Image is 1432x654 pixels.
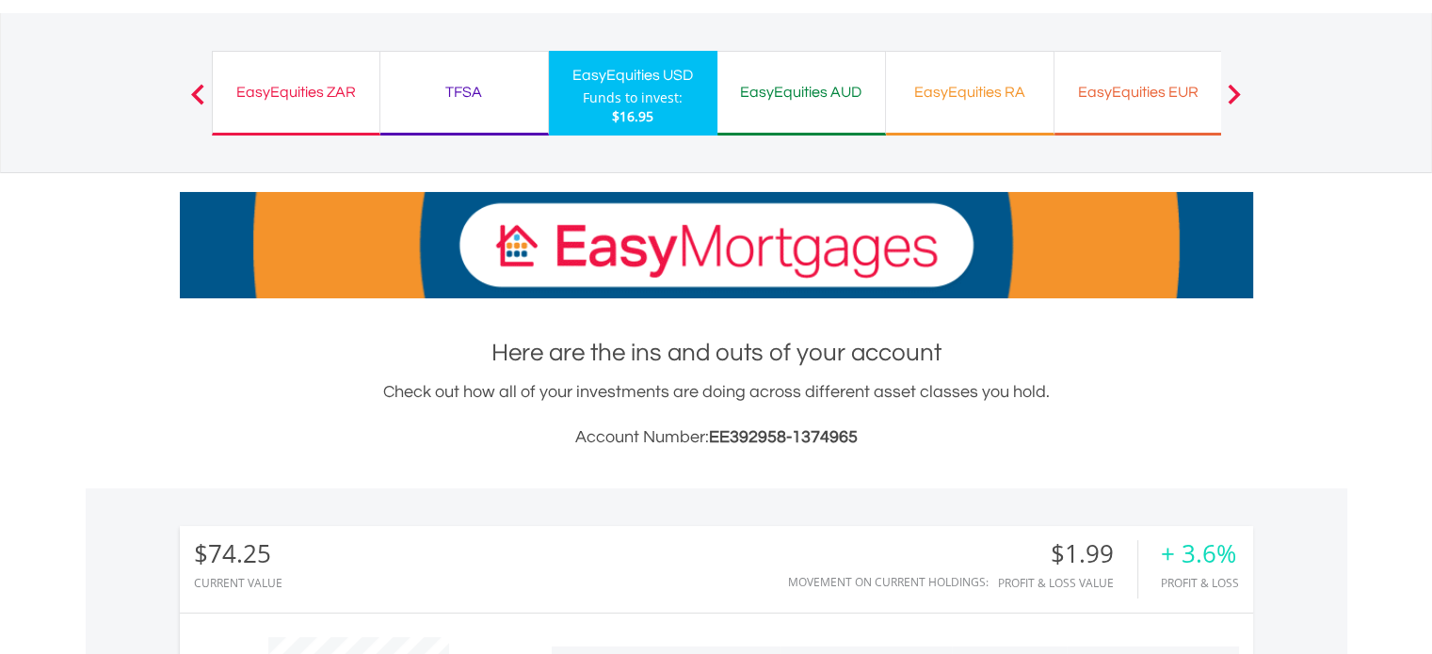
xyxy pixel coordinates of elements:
div: TFSA [392,79,537,105]
div: EasyEquities ZAR [224,79,368,105]
span: $16.95 [612,107,653,125]
button: Previous [179,93,217,112]
h3: Account Number: [180,424,1253,451]
div: Movement on Current Holdings: [788,576,989,588]
div: EasyEquities EUR [1066,79,1211,105]
div: Profit & Loss Value [998,577,1137,589]
div: Check out how all of your investments are doing across different asset classes you hold. [180,379,1253,451]
div: $1.99 [998,540,1137,567]
h1: Here are the ins and outs of your account [180,336,1253,370]
div: Funds to invest: [583,88,683,107]
span: EE392958-1374965 [709,428,858,446]
div: CURRENT VALUE [194,577,282,589]
div: + 3.6% [1161,540,1239,567]
button: Next [1215,93,1253,112]
div: $74.25 [194,540,282,567]
div: EasyEquities AUD [729,79,874,105]
div: Profit & Loss [1161,577,1239,589]
div: EasyEquities USD [560,62,706,88]
div: EasyEquities RA [897,79,1042,105]
img: EasyMortage Promotion Banner [180,192,1253,298]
